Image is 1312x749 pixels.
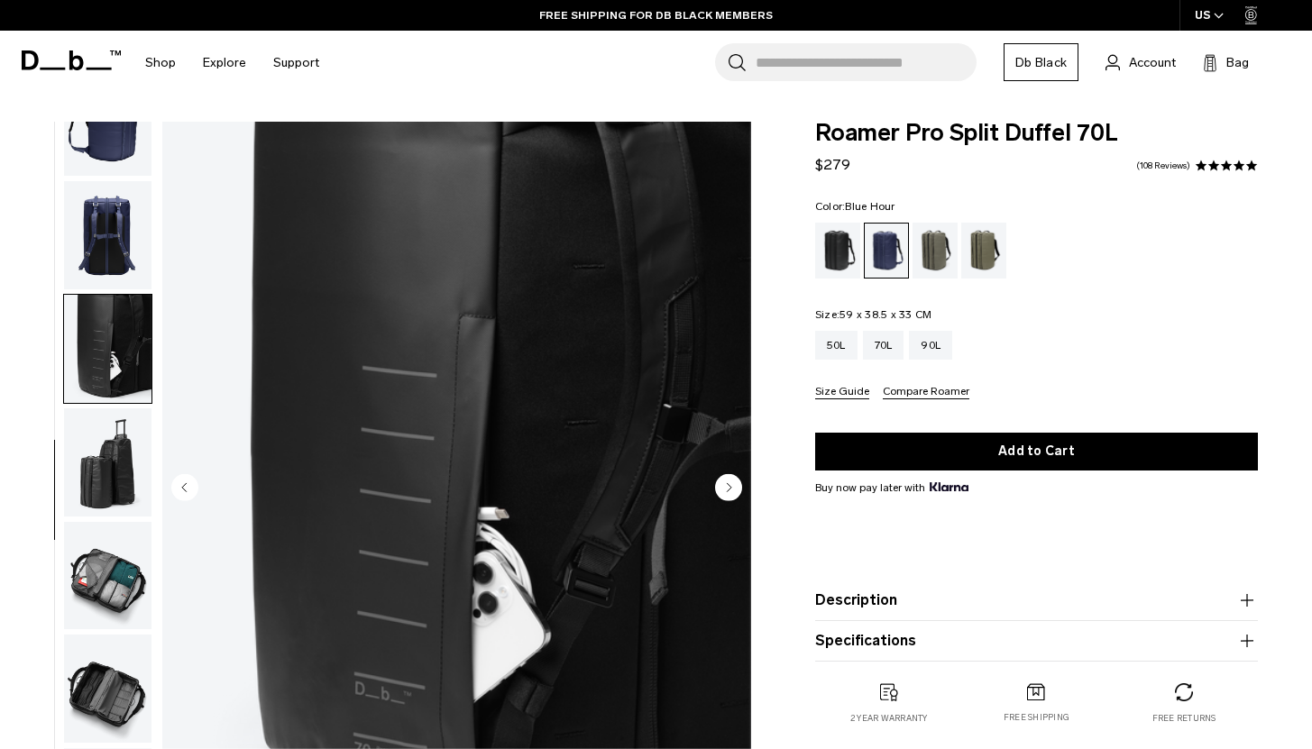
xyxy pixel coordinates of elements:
[1004,43,1078,81] a: Db Black
[63,294,152,404] button: Roamer Pro Split Duffel 70L Blue Hour
[1226,53,1249,72] span: Bag
[715,474,742,505] button: Next slide
[63,180,152,290] button: Roamer Pro Split Duffel 70L Blue Hour
[815,156,850,173] span: $279
[63,407,152,517] button: Roamer Pro Split Duffel 70L Blue Hour
[273,31,319,95] a: Support
[63,68,152,178] button: Roamer Pro Split Duffel 70L Blue Hour
[64,408,151,516] img: Roamer Pro Split Duffel 70L Blue Hour
[883,386,969,399] button: Compare Roamer
[1106,51,1176,73] a: Account
[930,482,968,491] img: {"height" => 20, "alt" => "Klarna"}
[815,331,858,360] a: 50L
[64,635,151,743] img: Roamer Pro Split Duffel 70L Blue Hour
[1004,711,1069,724] p: Free shipping
[63,634,152,744] button: Roamer Pro Split Duffel 70L Blue Hour
[839,308,931,321] span: 59 x 38.5 x 33 CM
[132,31,333,95] nav: Main Navigation
[815,223,860,279] a: Black Out
[815,480,968,496] span: Buy now pay later with
[815,201,895,212] legend: Color:
[850,712,928,725] p: 2 year warranty
[203,31,246,95] a: Explore
[539,7,773,23] a: FREE SHIPPING FOR DB BLACK MEMBERS
[815,630,1258,652] button: Specifications
[1152,712,1216,725] p: Free returns
[64,69,151,177] img: Roamer Pro Split Duffel 70L Blue Hour
[64,181,151,289] img: Roamer Pro Split Duffel 70L Blue Hour
[845,200,895,213] span: Blue Hour
[64,522,151,630] img: Roamer Pro Split Duffel 70L Blue Hour
[1129,53,1176,72] span: Account
[145,31,176,95] a: Shop
[815,433,1258,470] button: Add to Cart
[815,309,932,320] legend: Size:
[815,589,1258,611] button: Description
[1136,161,1190,170] a: 108 reviews
[815,386,869,399] button: Size Guide
[63,521,152,631] button: Roamer Pro Split Duffel 70L Blue Hour
[864,223,909,279] a: Blue Hour
[815,122,1258,145] span: Roamer Pro Split Duffel 70L
[64,295,151,403] img: Roamer Pro Split Duffel 70L Blue Hour
[1203,51,1249,73] button: Bag
[913,223,958,279] a: Forest Green
[863,331,904,360] a: 70L
[171,474,198,505] button: Previous slide
[909,331,952,360] a: 90L
[961,223,1006,279] a: Mash Green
